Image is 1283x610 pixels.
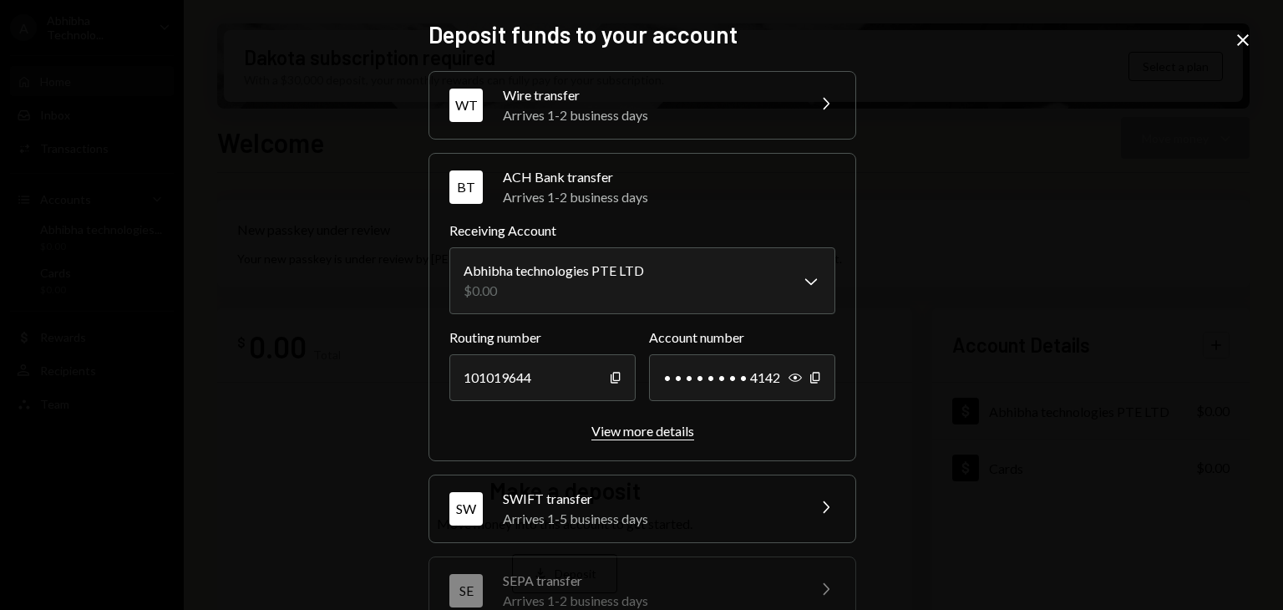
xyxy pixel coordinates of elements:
[449,492,483,526] div: SW
[429,475,855,542] button: SWSWIFT transferArrives 1-5 business days
[503,167,835,187] div: ACH Bank transfer
[591,423,694,440] button: View more details
[449,574,483,607] div: SE
[449,328,636,348] label: Routing number
[449,221,835,440] div: BTACH Bank transferArrives 1-2 business days
[649,354,835,401] div: • • • • • • • • 4142
[503,509,795,529] div: Arrives 1-5 business days
[429,72,855,139] button: WTWire transferArrives 1-2 business days
[449,221,835,241] label: Receiving Account
[649,328,835,348] label: Account number
[591,423,694,439] div: View more details
[503,105,795,125] div: Arrives 1-2 business days
[503,489,795,509] div: SWIFT transfer
[449,247,835,314] button: Receiving Account
[503,85,795,105] div: Wire transfer
[429,18,854,51] h2: Deposit funds to your account
[449,89,483,122] div: WT
[503,187,835,207] div: Arrives 1-2 business days
[503,571,795,591] div: SEPA transfer
[449,354,636,401] div: 101019644
[429,154,855,221] button: BTACH Bank transferArrives 1-2 business days
[449,170,483,204] div: BT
